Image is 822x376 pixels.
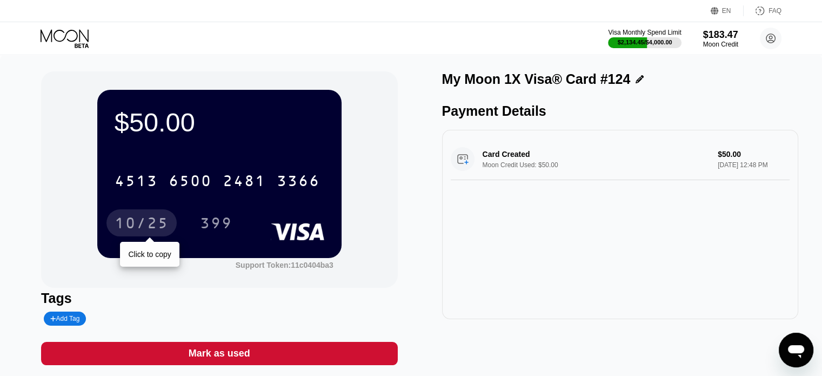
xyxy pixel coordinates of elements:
div: 3366 [277,174,320,191]
div: 6500 [169,174,212,191]
div: 4513650024813366 [108,167,326,194]
div: $50.00 [115,107,324,137]
div: 4513 [115,174,158,191]
div: Support Token:11c0404ba3 [236,261,333,269]
div: Visa Monthly Spend Limit$2,134.45/$4,000.00 [608,29,681,48]
div: $183.47Moon Credit [703,29,738,48]
div: Mark as used [189,347,250,360]
div: 2481 [223,174,266,191]
div: Visa Monthly Spend Limit [608,29,681,36]
div: Moon Credit [703,41,738,48]
div: Add Tag [44,312,86,326]
div: Tags [41,291,397,306]
div: Payment Details [442,103,798,119]
div: 10/25 [115,216,169,233]
div: Mark as used [41,342,397,365]
iframe: Button to launch messaging window, conversation in progress [779,333,813,367]
div: Click to copy [128,250,171,259]
div: $2,134.45 / $4,000.00 [618,39,672,45]
div: FAQ [768,7,781,15]
div: 10/25 [106,209,177,236]
div: FAQ [744,5,781,16]
div: Add Tag [50,315,79,322]
div: EN [711,5,744,16]
div: EN [722,7,731,15]
div: Support Token: 11c0404ba3 [236,261,333,269]
div: 399 [200,216,232,233]
div: My Moon 1X Visa® Card #124 [442,71,631,87]
div: 399 [192,209,240,236]
div: $183.47 [703,29,738,41]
